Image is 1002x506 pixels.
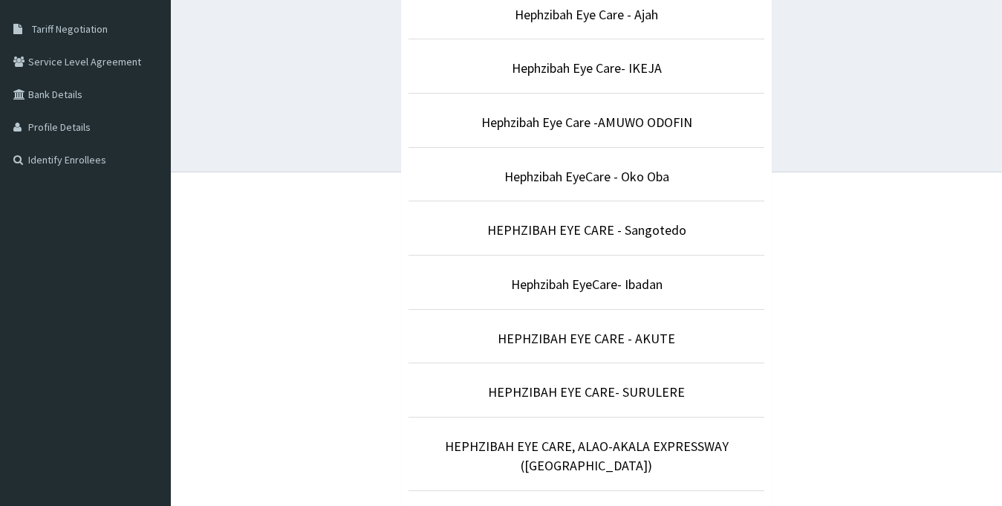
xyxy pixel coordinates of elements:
a: HEPHZIBAH EYE CARE- SURULERE [488,383,685,400]
a: Hephzibah Eye Care- IKEJA [512,59,662,77]
a: Hephzibah Eye Care - Ajah [515,6,658,23]
a: Hephzibah EyeCare - Oko Oba [504,168,669,185]
a: HEPHZIBAH EYE CARE - AKUTE [498,330,675,347]
a: HEPHZIBAH EYE CARE - Sangotedo [487,221,686,239]
a: Hephzibah Eye Care -AMUWO ODOFIN [481,114,692,131]
span: Tariff Negotiation [32,22,108,36]
a: Hephzibah EyeCare- Ibadan [511,276,663,293]
a: HEPHZIBAH EYE CARE, ALAO-AKALA EXPRESSWAY ([GEOGRAPHIC_DATA]) [445,438,729,474]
